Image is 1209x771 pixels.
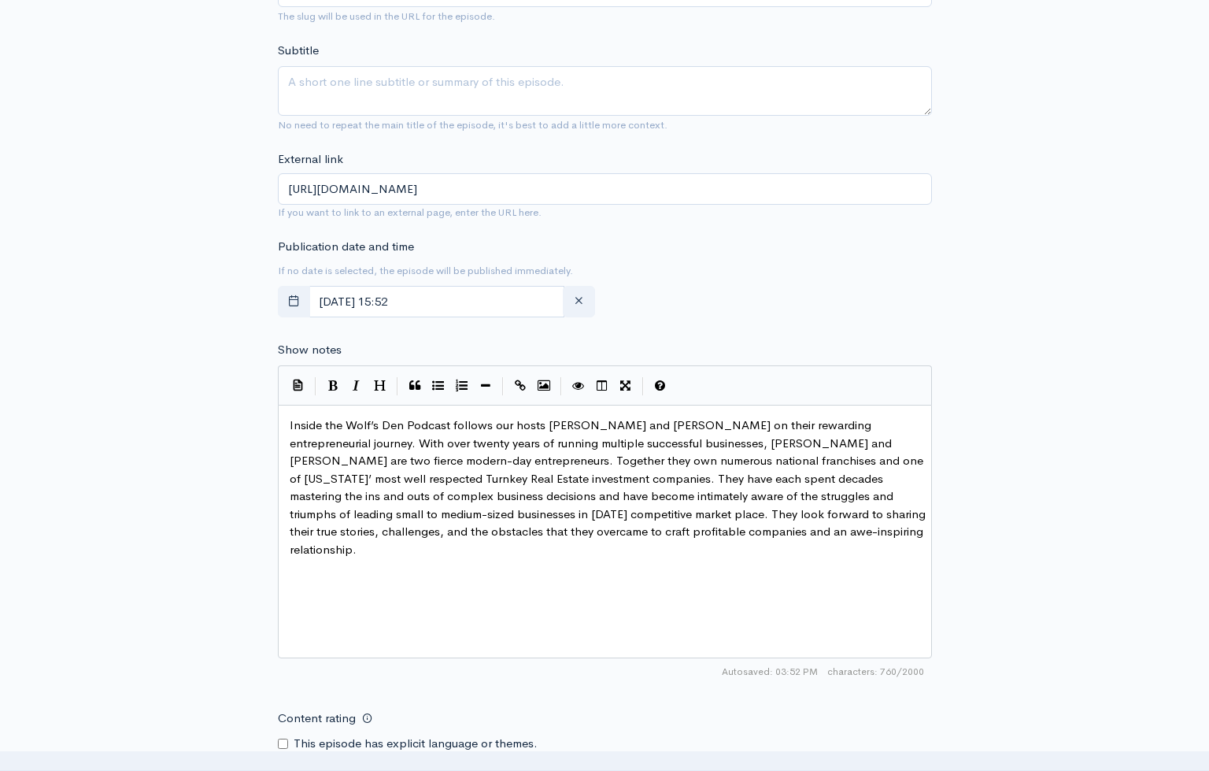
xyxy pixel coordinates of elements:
button: Insert Show Notes Template [287,373,310,397]
button: toggle [278,286,310,318]
label: Show notes [278,341,342,359]
label: External link [278,150,343,169]
button: Numbered List [450,374,474,398]
span: Autosaved: 03:52 PM [722,665,818,679]
small: The slug will be used in the URL for the episode. [278,9,495,23]
i: | [502,377,504,395]
span: 760/2000 [827,665,924,679]
button: Bold [321,374,345,398]
i: | [560,377,562,395]
button: Toggle Preview [567,374,590,398]
button: Toggle Side by Side [590,374,614,398]
button: clear [563,286,595,318]
label: Publication date and time [278,238,414,256]
i: | [315,377,316,395]
small: If no date is selected, the episode will be published immediately. [278,264,573,277]
button: Heading [368,374,392,398]
button: Quote [403,374,427,398]
button: Insert Image [532,374,556,398]
span: Inside the Wolf’s Den Podcast follows our hosts [PERSON_NAME] and [PERSON_NAME] on their rewardin... [290,417,929,557]
button: Markdown Guide [649,374,672,398]
label: Subtitle [278,42,319,60]
button: Italic [345,374,368,398]
button: Create Link [508,374,532,398]
label: Content rating [278,702,356,735]
label: This episode has explicit language or themes. [294,735,538,753]
i: | [642,377,644,395]
small: If you want to link to an external page, enter the URL here. [278,205,932,221]
i: | [397,377,398,395]
button: Toggle Fullscreen [614,374,638,398]
input: Enter URL [278,173,932,206]
button: Insert Horizontal Line [474,374,497,398]
small: No need to repeat the main title of the episode, it's best to add a little more context. [278,118,667,132]
button: Generic List [427,374,450,398]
